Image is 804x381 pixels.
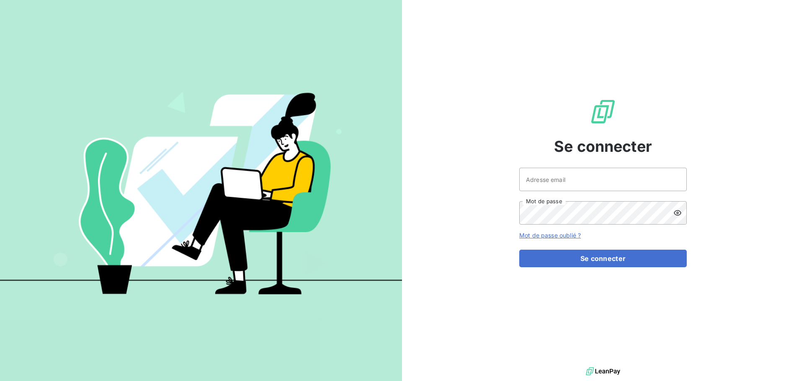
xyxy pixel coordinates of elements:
input: placeholder [519,168,687,191]
img: logo [586,365,620,378]
img: Logo LeanPay [590,98,616,125]
a: Mot de passe oublié ? [519,232,581,239]
span: Se connecter [554,135,652,158]
button: Se connecter [519,250,687,267]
